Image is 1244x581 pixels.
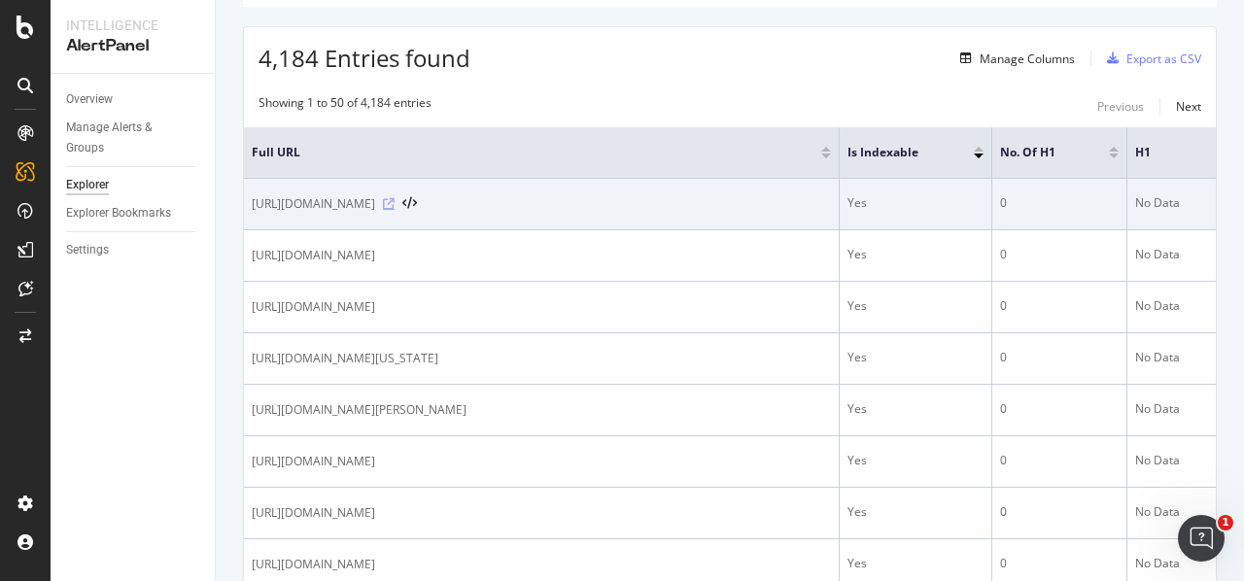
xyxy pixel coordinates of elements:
div: Explorer Bookmarks [66,203,171,223]
div: Yes [847,400,984,418]
a: Overview [66,89,201,110]
span: [URL][DOMAIN_NAME] [252,555,375,574]
span: [URL][DOMAIN_NAME][US_STATE] [252,349,438,368]
div: Overview [66,89,113,110]
span: H1 [1135,144,1179,161]
button: Previous [1097,94,1144,118]
a: Explorer [66,175,201,195]
button: Next [1176,94,1201,118]
div: 0 [1000,555,1119,572]
div: 0 [1000,349,1119,366]
div: Intelligence [66,16,199,35]
a: Settings [66,240,201,260]
span: Is Indexable [847,144,945,161]
div: Yes [847,349,984,366]
div: No Data [1135,452,1208,469]
iframe: Intercom live chat [1178,515,1225,562]
div: Next [1176,98,1201,115]
div: 0 [1000,400,1119,418]
span: [URL][DOMAIN_NAME] [252,503,375,523]
span: 1 [1218,515,1233,530]
span: [URL][DOMAIN_NAME] [252,194,375,214]
div: Yes [847,297,984,315]
a: Explorer Bookmarks [66,203,201,223]
div: 0 [1000,194,1119,212]
span: [URL][DOMAIN_NAME] [252,246,375,265]
div: Yes [847,503,984,521]
button: View HTML Source [402,197,417,211]
div: Manage Columns [980,51,1075,67]
span: [URL][DOMAIN_NAME][PERSON_NAME] [252,400,466,420]
div: 0 [1000,297,1119,315]
div: No Data [1135,297,1208,315]
div: Yes [847,246,984,263]
span: [URL][DOMAIN_NAME] [252,297,375,317]
button: Export as CSV [1099,43,1201,74]
div: 0 [1000,503,1119,521]
a: Manage Alerts & Groups [66,118,201,158]
div: 0 [1000,452,1119,469]
div: No Data [1135,503,1208,521]
div: No Data [1135,246,1208,263]
div: Export as CSV [1126,51,1201,67]
div: Manage Alerts & Groups [66,118,183,158]
span: 4,184 Entries found [259,42,470,74]
div: AlertPanel [66,35,199,57]
div: No Data [1135,400,1208,418]
button: Manage Columns [952,47,1075,70]
span: [URL][DOMAIN_NAME] [252,452,375,471]
div: Explorer [66,175,109,195]
div: Yes [847,452,984,469]
div: No Data [1135,194,1208,212]
div: No Data [1135,555,1208,572]
div: Settings [66,240,109,260]
div: 0 [1000,246,1119,263]
a: Visit Online Page [383,198,395,210]
div: Previous [1097,98,1144,115]
div: Showing 1 to 50 of 4,184 entries [259,94,432,118]
span: No. of H1 [1000,144,1080,161]
div: Yes [847,194,984,212]
div: No Data [1135,349,1208,366]
div: Yes [847,555,984,572]
span: Full URL [252,144,792,161]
